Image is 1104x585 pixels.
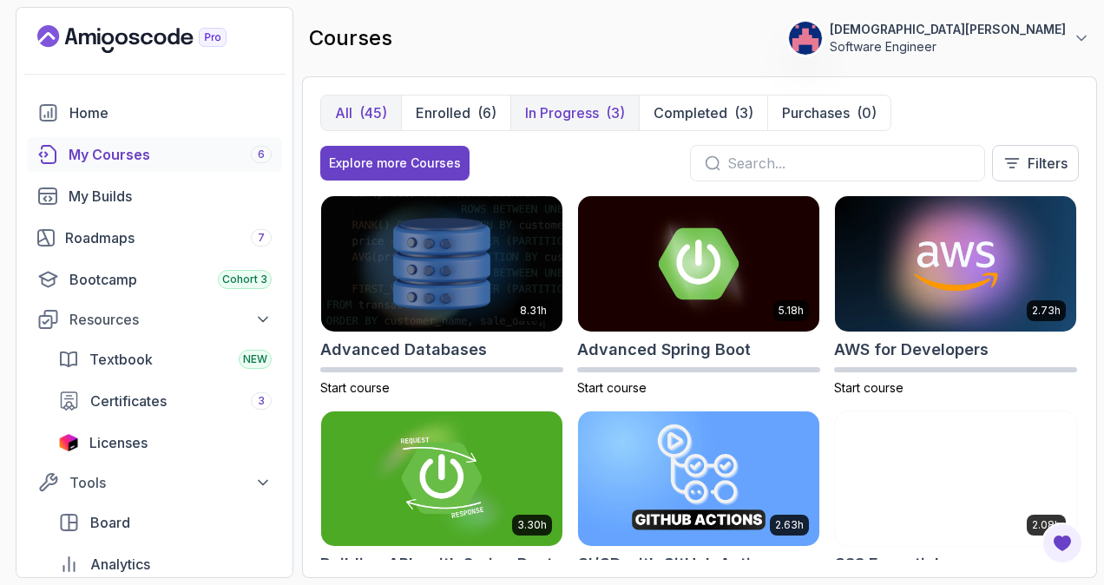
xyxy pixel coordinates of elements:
[48,425,282,460] a: licenses
[834,380,904,395] span: Start course
[477,102,496,123] div: (6)
[577,552,779,576] h2: CI/CD with GitHub Actions
[89,349,153,370] span: Textbook
[789,22,822,55] img: user profile image
[335,102,352,123] p: All
[27,179,282,214] a: builds
[578,411,819,547] img: CI/CD with GitHub Actions card
[258,148,265,161] span: 6
[654,102,727,123] p: Completed
[734,102,753,123] div: (3)
[27,304,282,335] button: Resources
[830,38,1066,56] p: Software Engineer
[90,512,130,533] span: Board
[788,21,1090,56] button: user profile image[DEMOGRAPHIC_DATA][PERSON_NAME]Software Engineer
[525,102,599,123] p: In Progress
[222,273,267,286] span: Cohort 3
[69,186,272,207] div: My Builds
[90,554,150,575] span: Analytics
[69,472,272,493] div: Tools
[992,145,1079,181] button: Filters
[1032,304,1061,318] p: 2.73h
[320,338,487,362] h2: Advanced Databases
[1028,153,1068,174] p: Filters
[37,25,266,53] a: Landing page
[830,21,1066,38] p: [DEMOGRAPHIC_DATA][PERSON_NAME]
[835,196,1076,332] img: AWS for Developers card
[359,102,387,123] div: (45)
[69,309,272,330] div: Resources
[243,352,267,366] span: NEW
[577,338,751,362] h2: Advanced Spring Boot
[779,304,804,318] p: 5.18h
[578,196,819,332] img: Advanced Spring Boot card
[320,380,390,395] span: Start course
[69,102,272,123] div: Home
[577,380,647,395] span: Start course
[401,95,510,130] button: Enrolled(6)
[321,411,562,547] img: Building APIs with Spring Boot card
[27,95,282,130] a: home
[69,269,272,290] div: Bootcamp
[27,467,282,498] button: Tools
[727,153,970,174] input: Search...
[27,137,282,172] a: courses
[835,411,1076,547] img: CSS Essentials card
[520,304,547,318] p: 8.31h
[416,102,470,123] p: Enrolled
[258,231,265,245] span: 7
[834,552,948,576] h2: CSS Essentials
[90,391,167,411] span: Certificates
[27,220,282,255] a: roadmaps
[767,95,890,130] button: Purchases(0)
[48,505,282,540] a: board
[69,144,272,165] div: My Courses
[320,552,553,576] h2: Building APIs with Spring Boot
[606,102,625,123] div: (3)
[834,338,989,362] h2: AWS for Developers
[321,95,401,130] button: All(45)
[782,102,850,123] p: Purchases
[1042,523,1083,564] button: Open Feedback Button
[775,518,804,532] p: 2.63h
[639,95,767,130] button: Completed(3)
[320,146,470,181] button: Explore more Courses
[65,227,272,248] div: Roadmaps
[1032,518,1061,532] p: 2.08h
[258,394,265,408] span: 3
[27,262,282,297] a: bootcamp
[321,196,562,332] img: Advanced Databases card
[48,384,282,418] a: certificates
[89,432,148,453] span: Licenses
[517,518,547,532] p: 3.30h
[510,95,639,130] button: In Progress(3)
[857,102,877,123] div: (0)
[58,434,79,451] img: jetbrains icon
[48,342,282,377] a: textbook
[329,154,461,172] div: Explore more Courses
[48,547,282,582] a: analytics
[309,24,392,52] h2: courses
